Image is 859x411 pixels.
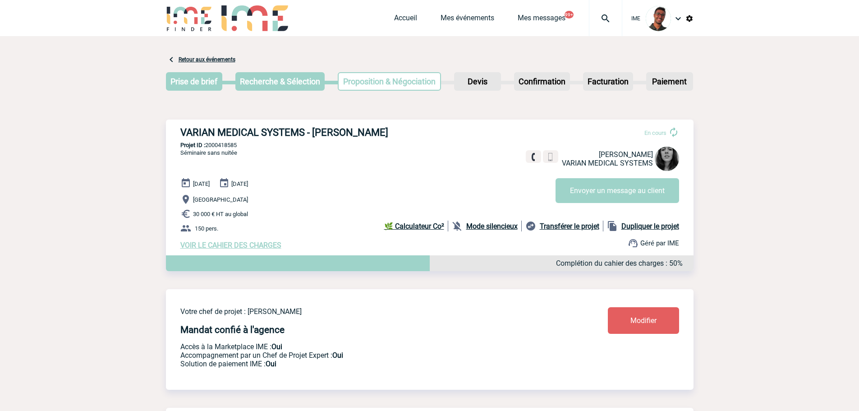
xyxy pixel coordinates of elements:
[621,222,679,231] b: Dupliquer le projet
[180,307,555,316] p: Votre chef de projet : [PERSON_NAME]
[562,159,653,167] span: VARIAN MEDICAL SYSTEMS
[166,142,694,148] p: 2000418585
[193,211,248,217] span: 30 000 € HT au global
[180,127,451,138] h3: VARIAN MEDICAL SYSTEMS - [PERSON_NAME]
[167,73,222,90] p: Prise de brief
[518,14,565,26] a: Mes messages
[236,73,324,90] p: Recherche & Sélection
[599,150,653,159] span: [PERSON_NAME]
[655,147,679,171] img: 123115-0.jpg
[180,142,205,148] b: Projet ID :
[339,73,440,90] p: Proposition & Négociation
[231,180,248,187] span: [DATE]
[640,239,679,247] span: Géré par IME
[394,14,417,26] a: Accueil
[547,153,555,161] img: portable.png
[540,222,599,231] b: Transférer le projet
[556,178,679,203] button: Envoyer un message au client
[195,225,218,232] span: 150 pers.
[441,14,494,26] a: Mes événements
[565,11,574,18] button: 99+
[529,153,537,161] img: fixe.png
[266,360,276,368] b: Oui
[384,221,448,231] a: 🌿 Calculateur Co²
[466,222,518,231] b: Mode silencieux
[180,241,281,249] a: VOIR LE CAHIER DES CHARGES
[646,6,671,31] img: 124970-0.jpg
[180,342,555,351] p: Accès à la Marketplace IME :
[631,15,640,22] span: IME
[515,73,569,90] p: Confirmation
[180,360,555,368] p: Conformité aux process achat client, Prise en charge de la facturation, Mutualisation de plusieur...
[332,351,343,360] b: Oui
[607,221,618,231] img: file_copy-black-24dp.png
[628,238,639,249] img: support.png
[455,73,500,90] p: Devis
[166,5,213,31] img: IME-Finder
[193,196,248,203] span: [GEOGRAPHIC_DATA]
[193,180,210,187] span: [DATE]
[271,342,282,351] b: Oui
[180,351,555,360] p: Prestation payante
[630,316,657,325] span: Modifier
[180,324,285,335] h4: Mandat confié à l'agence
[179,56,235,63] a: Retour aux événements
[584,73,632,90] p: Facturation
[647,73,692,90] p: Paiement
[384,222,444,231] b: 🌿 Calculateur Co²
[644,129,666,136] span: En cours
[180,149,237,156] span: Séminaire sans nuitée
